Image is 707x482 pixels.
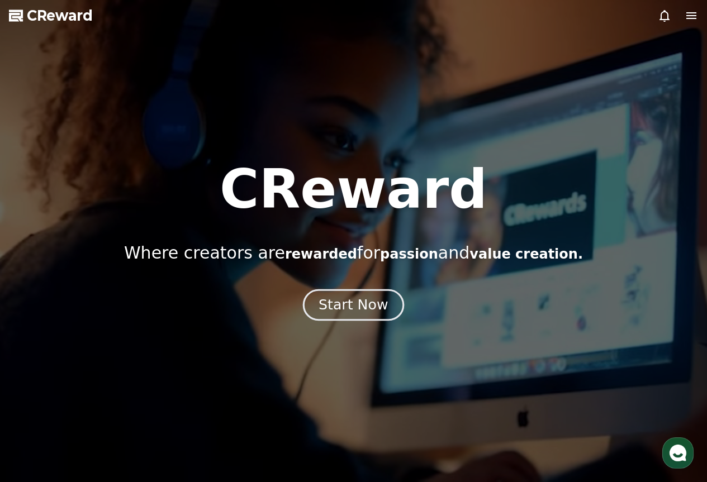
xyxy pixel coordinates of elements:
[9,7,93,25] a: CReward
[3,354,74,382] a: Home
[305,301,402,312] a: Start Now
[93,371,126,380] span: Messages
[303,289,404,321] button: Start Now
[469,246,583,262] span: value creation.
[380,246,438,262] span: passion
[124,243,583,263] p: Where creators are for and
[319,295,388,314] div: Start Now
[165,371,193,380] span: Settings
[74,354,144,382] a: Messages
[285,246,357,262] span: rewarded
[144,354,215,382] a: Settings
[27,7,93,25] span: CReward
[29,371,48,380] span: Home
[220,163,487,216] h1: CReward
